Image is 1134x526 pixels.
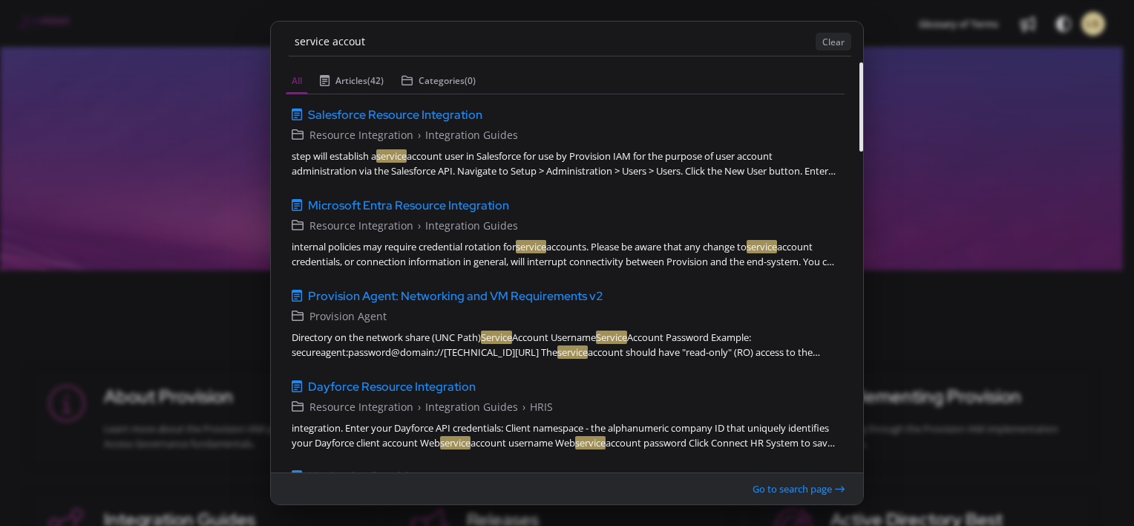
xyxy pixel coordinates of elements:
span: Integration Guides [425,126,518,143]
span: Provision Agent [309,308,387,324]
em: service [747,240,777,253]
a: Provision Agent: Networking and VM Requirements v2Provision AgentDirectory on the network share (... [286,281,845,366]
div: Directory on the network share (UNC Path) Account Username Account Password Example: secureagent:... [292,330,839,360]
a: Dayforce Resource IntegrationResource Integration›Integration Guides›HRISintegration. Enter your ... [286,371,845,456]
em: service [557,345,588,359]
em: service [376,149,407,163]
button: All [286,68,308,94]
span: › [418,217,421,233]
span: › [418,126,421,143]
div: internal policies may require credential rotation for accounts. Please be aware that any change t... [292,239,839,269]
span: (0) [465,74,476,87]
span: Resource Integration [309,217,413,233]
span: Integration Guides [425,217,518,233]
span: (42) [367,74,384,87]
a: Salesforce Resource IntegrationResource Integration›Integration Guidesstep will establish aservic... [286,100,845,184]
span: HRIS [530,398,553,415]
span: Resource Integration [309,126,413,143]
span: Integration Guides [425,398,518,415]
button: Clear [816,33,851,51]
div: step will establish a account user in Salesforce for use by Provision IAM for the purpose of user... [292,149,839,178]
span: Resource Integration [309,398,413,415]
div: integration. Enter your Dayforce API credentials: Client namespace - the alphanumeric company ID ... [292,421,839,450]
span: Salesforce Resource Integration [308,105,482,123]
em: service [516,240,546,253]
button: Categories [396,68,482,94]
span: › [522,398,525,415]
button: Articles [314,68,390,94]
em: service [575,436,606,449]
button: Go to search page [752,481,845,497]
a: Microsoft Entra Resource IntegrationResource Integration›Integration Guidesinternal policies may ... [286,190,845,275]
em: Service [596,331,627,344]
em: service [440,436,471,449]
span: › [418,398,421,415]
span: Navigating Provision [308,468,423,486]
input: Enter Keywords [289,27,810,56]
span: Provision Agent: Networking and VM Requirements v2 [308,287,603,305]
span: Microsoft Entra Resource Integration [308,196,509,214]
span: Dayforce Resource Integration [308,377,476,395]
em: Service [481,331,512,344]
